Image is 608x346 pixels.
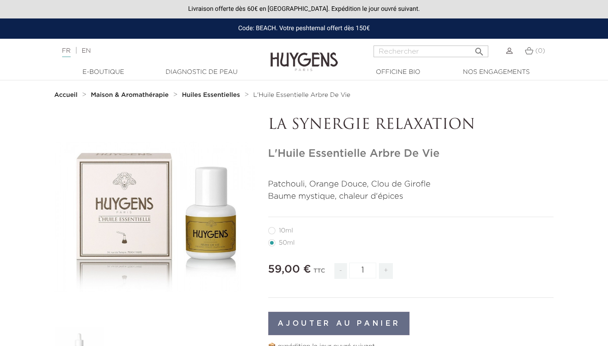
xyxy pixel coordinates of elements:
label: 10ml [268,227,304,234]
div: TTC [313,261,325,286]
a: Accueil [54,91,80,99]
a: Officine Bio [353,68,443,77]
p: Patchouli, Orange Douce, Clou de Girofle [268,178,554,191]
a: Nos engagements [451,68,541,77]
a: L'Huile Essentielle Arbre De Vie [253,91,351,99]
a: E-Boutique [59,68,149,77]
div: | [58,46,247,56]
p: LA SYNERGIE RELAXATION [268,117,554,134]
a: Maison & Aromathérapie [91,91,171,99]
span: - [334,263,347,279]
a: Diagnostic de peau [157,68,247,77]
a: Huiles Essentielles [182,91,242,99]
span: 59,00 € [268,264,311,275]
label: 50ml [268,239,306,246]
p: Baume mystique, chaleur d'épices [268,191,554,203]
button:  [471,43,487,55]
strong: Huiles Essentielles [182,92,240,98]
span: + [379,263,393,279]
input: Rechercher [374,46,488,57]
span: (0) [535,48,545,54]
h1: L'Huile Essentielle Arbre De Vie [268,147,554,160]
input: Quantité [349,263,376,278]
i:  [474,44,485,55]
strong: Maison & Aromathérapie [91,92,169,98]
span: L'Huile Essentielle Arbre De Vie [253,92,351,98]
button: Ajouter au panier [268,312,410,335]
a: FR [62,48,71,57]
strong: Accueil [54,92,78,98]
a: EN [81,48,90,54]
img: Huygens [270,38,338,73]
